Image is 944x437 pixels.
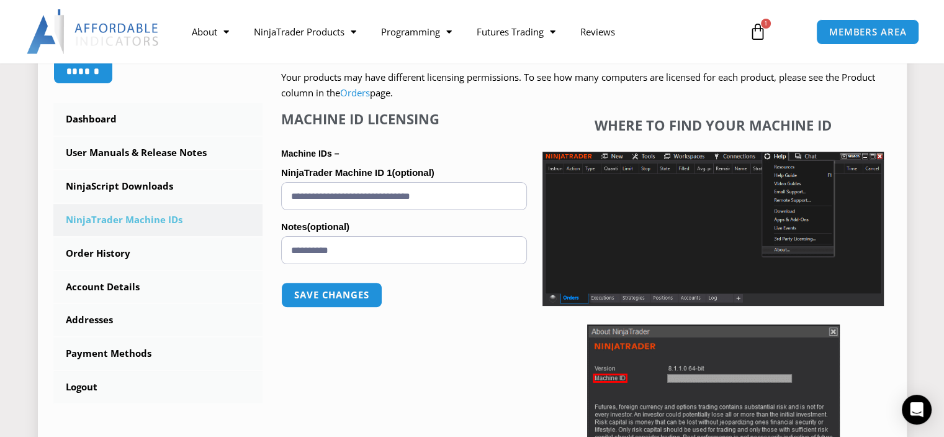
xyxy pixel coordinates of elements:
nav: Account pages [53,103,263,403]
button: Save changes [281,282,382,308]
span: Your products may have different licensing permissions. To see how many computers are licensed fo... [281,71,875,99]
a: Orders [340,86,370,99]
span: (optional) [307,221,349,232]
h4: Where to find your Machine ID [542,117,884,133]
a: NinjaTrader Machine IDs [53,204,263,236]
a: Logout [53,371,263,403]
span: (optional) [392,167,434,178]
div: Open Intercom Messenger [902,395,932,425]
a: Dashboard [53,103,263,136]
a: User Manuals & Release Notes [53,137,263,169]
h4: Machine ID Licensing [281,111,527,127]
strong: Machine IDs – [281,149,339,159]
a: About [179,17,241,46]
a: Addresses [53,304,263,336]
a: NinjaTrader Products [241,17,369,46]
a: 1 [730,14,785,50]
a: Order History [53,237,263,270]
img: LogoAI | Affordable Indicators – NinjaTrader [27,9,160,54]
a: Programming [369,17,464,46]
span: 1 [761,19,771,29]
label: Notes [281,218,527,236]
a: Reviews [568,17,627,46]
a: Account Details [53,271,263,303]
a: Futures Trading [464,17,568,46]
nav: Menu [179,17,737,46]
a: MEMBERS AREA [816,19,920,45]
img: Screenshot 2025-01-17 1155544 | Affordable Indicators – NinjaTrader [542,152,884,306]
span: MEMBERS AREA [829,27,907,37]
a: NinjaScript Downloads [53,170,263,203]
label: NinjaTrader Machine ID 1 [281,163,527,182]
a: Payment Methods [53,338,263,370]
